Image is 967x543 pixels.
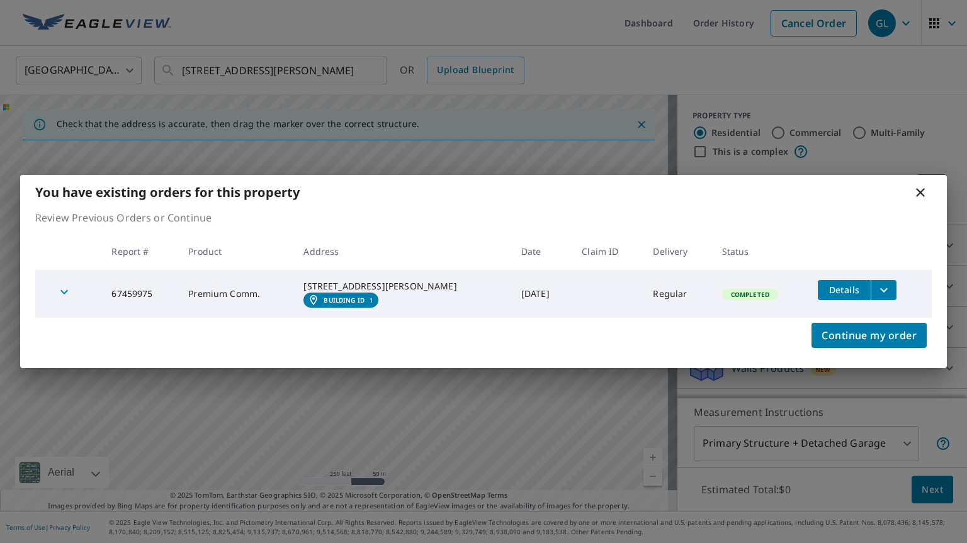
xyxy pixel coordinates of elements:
th: Address [293,233,511,270]
button: detailsBtn-67459975 [818,280,871,300]
td: [DATE] [511,270,572,318]
th: Delivery [643,233,711,270]
button: filesDropdownBtn-67459975 [871,280,896,300]
span: Completed [723,290,777,299]
button: Continue my order [811,323,927,348]
th: Claim ID [572,233,643,270]
div: [STREET_ADDRESS][PERSON_NAME] [303,280,500,293]
em: Building ID [324,296,365,304]
p: Review Previous Orders or Continue [35,210,932,225]
th: Status [712,233,808,270]
td: Regular [643,270,711,318]
span: Continue my order [822,327,917,344]
th: Report # [101,233,178,270]
span: Details [825,284,863,296]
th: Date [511,233,572,270]
b: You have existing orders for this property [35,184,300,201]
td: 67459975 [101,270,178,318]
th: Product [178,233,293,270]
td: Premium Comm. [178,270,293,318]
a: Building ID1 [303,293,378,308]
